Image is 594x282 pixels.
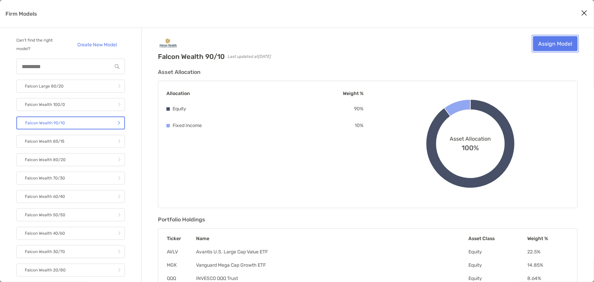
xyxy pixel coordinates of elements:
td: Equity [468,275,527,282]
a: Falcon Wealth 30/70 [16,245,125,258]
p: Can’t find the right model? [16,36,66,53]
th: Asset Class [468,235,527,242]
p: Weight % [343,89,364,98]
p: Falcon Wealth 85/15 [25,137,64,146]
p: Falcon Wealth 50/50 [25,211,65,219]
a: Falcon Wealth 40/60 [16,227,125,240]
a: Falcon Wealth 100/0 [16,98,125,111]
img: input icon [115,64,119,69]
td: 14.85 % [527,262,569,268]
p: Falcon Wealth 80/20 [25,156,66,164]
p: Falcon Wealth 70/30 [25,174,65,183]
td: MGK [166,262,196,268]
th: Ticker [166,235,196,242]
p: 10 % [355,121,364,130]
p: Falcon Wealth 20/80 [25,266,66,275]
a: Assign Model [533,36,578,51]
span: Last updated at [DATE] [227,54,271,59]
p: Firm Models [5,10,37,18]
p: Falcon Wealth 40/60 [25,229,65,238]
td: 22.5 % [527,249,569,255]
a: Falcon Wealth 85/15 [16,135,125,148]
h2: Falcon Wealth 90/10 [158,52,225,61]
p: Falcon Wealth 90/10 [25,119,65,127]
p: Equity [173,105,186,113]
p: Falcon Large 80/20 [25,82,64,91]
h3: Asset Allocation [158,69,578,75]
p: 90 % [354,105,364,113]
p: Allocation [166,89,190,98]
td: 8.64 % [527,275,569,282]
a: Falcon Wealth 60/40 [16,190,125,203]
p: Fixed Income [173,121,202,130]
th: Weight % [527,235,569,242]
a: Falcon Wealth 20/80 [16,264,125,277]
a: Falcon Wealth 50/50 [16,208,125,221]
img: Company Logo [158,36,178,50]
h3: Portfolio Holdings [158,216,578,223]
a: Falcon Large 80/20 [16,80,125,93]
span: Asset Allocation [450,136,491,142]
span: 100% [462,142,479,152]
td: Equity [468,262,527,268]
a: Falcon Wealth 80/20 [16,153,125,166]
td: Avantis U.S. Large Cap Value ETF [196,249,468,255]
td: QQQ [166,275,196,282]
td: INVESCO QQQ Trust [196,275,468,282]
p: Falcon Wealth 100/0 [25,100,65,109]
td: Equity [468,249,527,255]
td: AVLV [166,249,196,255]
a: Falcon Wealth 70/30 [16,172,125,185]
td: Vanguard Mega Cap Growth ETF [196,262,468,268]
p: Falcon Wealth 30/70 [25,248,65,256]
a: Create New Model [69,39,125,50]
a: Falcon Wealth 90/10 [16,116,125,129]
button: Close modal [579,8,589,18]
th: Name [196,235,468,242]
p: Falcon Wealth 60/40 [25,192,65,201]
